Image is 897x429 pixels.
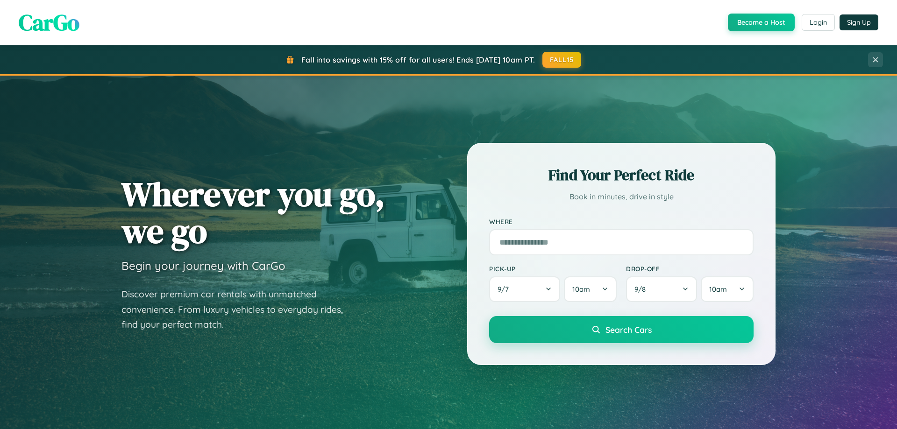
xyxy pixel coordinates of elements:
[626,265,754,273] label: Drop-off
[840,14,878,30] button: Sign Up
[564,276,617,302] button: 10am
[489,190,754,204] p: Book in minutes, drive in style
[728,14,795,31] button: Become a Host
[489,316,754,343] button: Search Cars
[634,285,650,294] span: 9 / 8
[709,285,727,294] span: 10am
[542,52,582,68] button: FALL15
[701,276,754,302] button: 10am
[121,287,355,332] p: Discover premium car rentals with unmatched convenience. From luxury vehicles to everyday rides, ...
[489,218,754,225] label: Where
[489,276,560,302] button: 9/7
[489,165,754,185] h2: Find Your Perfect Ride
[19,7,79,38] span: CarGo
[121,176,385,249] h1: Wherever you go, we go
[605,324,652,335] span: Search Cars
[802,14,835,31] button: Login
[489,265,617,273] label: Pick-up
[626,276,697,302] button: 9/8
[498,285,513,294] span: 9 / 7
[121,259,285,273] h3: Begin your journey with CarGo
[301,55,535,64] span: Fall into savings with 15% off for all users! Ends [DATE] 10am PT.
[572,285,590,294] span: 10am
